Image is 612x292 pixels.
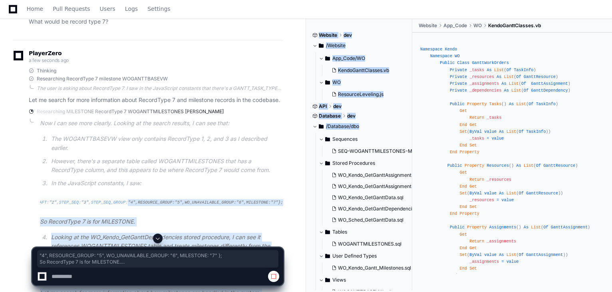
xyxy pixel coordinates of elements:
[460,184,467,189] span: End
[467,191,469,196] span: (
[328,214,414,226] button: WO_Sched_GetGanttData.sql
[526,102,529,106] span: (
[568,88,570,93] span: )
[460,129,467,134] span: Set
[443,22,467,29] span: App_Code
[128,200,135,205] span: "4"
[497,198,499,202] span: =
[450,225,465,230] span: Public
[469,204,477,209] span: Set
[59,200,79,205] span: STEP_SEQ
[37,108,224,115] span: Researching MILESTONE RecordType 7 WOGANTTMILESTONES [PERSON_NAME]
[450,88,467,93] span: Private
[147,6,170,11] span: Settings
[325,78,330,87] svg: Directory
[524,74,556,79] span: GanttResource
[338,206,425,212] span: WO_Kendo_GetGanttDependencies.sql
[556,74,558,79] span: )
[501,102,504,106] span: (
[455,54,459,58] span: WO
[450,102,465,106] span: Public
[543,225,548,230] span: Of
[27,6,43,11] span: Home
[487,115,501,120] span: _tasks
[344,32,352,38] span: dev
[328,181,414,192] button: WO_Kendo_GetGanttAssignments.sql
[81,200,88,205] span: "3"
[501,198,514,202] span: value
[440,60,455,65] span: Public
[460,150,479,154] span: Property
[507,191,517,196] span: List
[558,191,560,196] span: )
[519,81,521,86] span: (
[469,129,482,134] span: ByVal
[501,81,506,86] span: As
[465,163,484,168] span: Property
[319,226,413,238] button: Tables
[34,200,47,205] span: CRAFT
[497,74,501,79] span: As
[504,102,507,106] span: )
[516,163,521,168] span: As
[551,225,588,230] span: GanttAssignment
[332,160,375,166] span: Stored Procedures
[347,113,356,119] span: dev
[319,122,324,131] svg: Directory
[469,143,477,148] span: Set
[509,102,514,106] span: As
[420,47,442,52] span: Namespace
[312,120,406,133] button: /Database/dbo
[516,102,526,106] span: List
[467,129,469,134] span: (
[469,74,494,79] span: _resources
[460,232,467,237] span: Get
[487,68,491,72] span: As
[51,157,283,175] p: However, there's a separate table called WOGANTTMILESTONES that has a RecordType column, and this...
[246,200,268,205] span: MILESTONE
[499,191,504,196] span: As
[460,211,479,216] span: Property
[519,191,524,196] span: Of
[447,163,462,168] span: Public
[29,51,62,56] span: PlayerZero
[509,81,519,86] span: List
[29,17,283,26] p: What would be record type 7?
[445,47,457,52] span: Kendo
[319,32,337,38] span: Website
[138,200,172,205] span: RESOURCE_GROUP
[325,134,330,144] svg: Directory
[450,211,457,216] span: End
[472,60,509,65] span: GanttWorkOrders
[332,136,358,142] span: Sequences
[469,122,477,127] span: Get
[40,252,276,265] span: "4", RESOURCE_GROUP: "5", WO_UNAVAILABLE_GROUP: "6", MILESTONE: "7" }; So RecordType 7 is for MIL...
[37,68,56,74] span: Thinking
[319,52,406,65] button: App_Code/WO
[514,74,516,79] span: (
[484,191,497,196] span: value
[504,74,514,79] span: List
[531,88,568,93] span: GanttDependency
[328,146,414,157] button: SEQ-WOGANTTMILESTONES-MilestoneId.sql
[125,6,138,11] span: Logs
[531,81,568,86] span: GanttAssignment
[536,163,541,168] span: Of
[319,76,406,89] button: WO
[29,96,283,105] p: Let me search for more information about RecordType 7 and milestone records in the codebase.
[51,134,283,153] p: The WOGANTTBASEVW view only contains RecordType 1, 2, and 3 as I described earlier.
[430,54,452,58] span: Namespace
[312,39,406,52] button: /Website
[511,88,521,93] span: List
[460,204,467,209] span: End
[524,163,534,168] span: List
[460,108,467,113] span: Get
[91,200,125,205] span: STEP_SEQ_GROUP
[514,68,533,72] span: TaskInfo
[487,136,489,141] span: =
[469,81,499,86] span: _assignments
[588,225,590,230] span: )
[319,103,327,110] span: API
[319,133,413,146] button: Sequences
[469,184,477,189] span: Get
